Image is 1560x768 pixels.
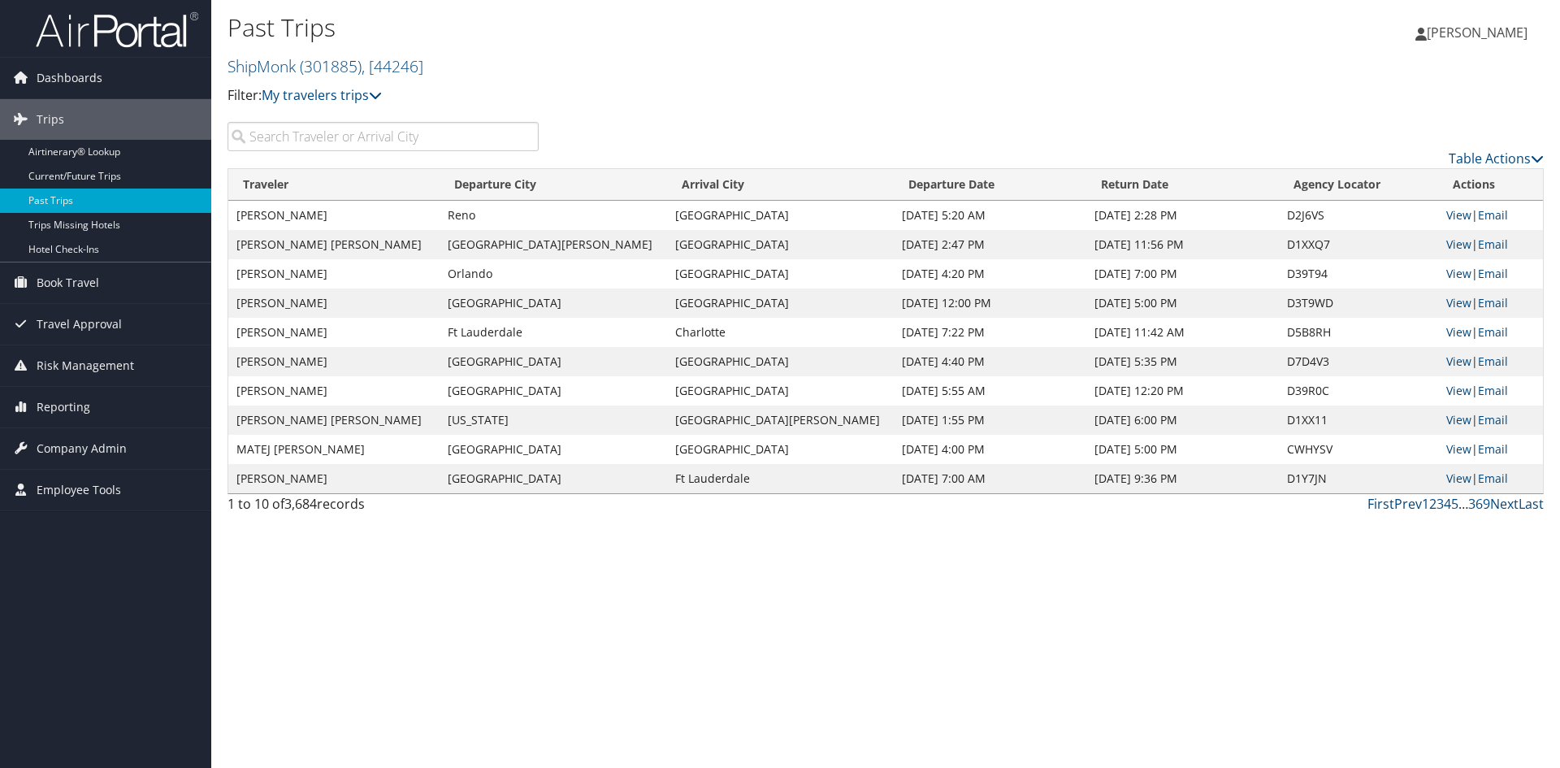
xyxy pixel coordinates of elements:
td: [GEOGRAPHIC_DATA][PERSON_NAME] [440,230,667,259]
a: View [1446,266,1471,281]
th: Agency Locator: activate to sort column ascending [1279,169,1438,201]
td: [PERSON_NAME] [228,464,440,493]
th: Arrival City: activate to sort column ascending [667,169,895,201]
span: Travel Approval [37,304,122,345]
a: 1 [1422,495,1429,513]
td: [DATE] 1:55 PM [894,406,1085,435]
td: [DATE] 5:20 AM [894,201,1085,230]
td: [US_STATE] [440,406,667,435]
td: D39T94 [1279,259,1438,289]
td: [GEOGRAPHIC_DATA] [667,230,895,259]
td: [GEOGRAPHIC_DATA] [667,435,895,464]
a: Email [1478,295,1508,310]
a: Email [1478,266,1508,281]
td: MATEJ [PERSON_NAME] [228,435,440,464]
a: Prev [1394,495,1422,513]
td: [DATE] 12:20 PM [1086,376,1279,406]
a: 369 [1468,495,1490,513]
td: [DATE] 11:56 PM [1086,230,1279,259]
th: Actions [1438,169,1543,201]
a: Email [1478,441,1508,457]
th: Departure City: activate to sort column ascending [440,169,667,201]
td: [PERSON_NAME] [228,201,440,230]
span: Company Admin [37,428,127,469]
td: | [1438,201,1543,230]
a: View [1446,471,1471,486]
a: 5 [1451,495,1458,513]
td: D5B8RH [1279,318,1438,347]
a: View [1446,236,1471,252]
td: [PERSON_NAME] [228,376,440,406]
td: [GEOGRAPHIC_DATA] [667,347,895,376]
td: Orlando [440,259,667,289]
td: D39R0C [1279,376,1438,406]
a: 4 [1444,495,1451,513]
a: Last [1519,495,1544,513]
td: | [1438,406,1543,435]
span: Employee Tools [37,470,121,510]
a: First [1367,495,1394,513]
a: Email [1478,471,1508,486]
td: [DATE] 12:00 PM [894,289,1085,318]
a: Table Actions [1449,150,1544,167]
td: [DATE] 11:42 AM [1086,318,1279,347]
td: [DATE] 9:36 PM [1086,464,1279,493]
span: ( 301885 ) [300,55,362,77]
td: [DATE] 7:22 PM [894,318,1085,347]
td: | [1438,289,1543,318]
td: [PERSON_NAME] [228,259,440,289]
td: [DATE] 7:00 AM [894,464,1085,493]
td: [DATE] 4:20 PM [894,259,1085,289]
span: … [1458,495,1468,513]
a: View [1446,383,1471,398]
td: [DATE] 5:00 PM [1086,289,1279,318]
td: [PERSON_NAME] [228,289,440,318]
a: Email [1478,354,1508,369]
span: Dashboards [37,58,102,98]
td: D1Y7JN [1279,464,1438,493]
td: [GEOGRAPHIC_DATA] [440,376,667,406]
td: [GEOGRAPHIC_DATA] [440,435,667,464]
span: Trips [37,99,64,140]
td: D1XX11 [1279,406,1438,435]
td: [GEOGRAPHIC_DATA][PERSON_NAME] [667,406,895,435]
a: ShipMonk [227,55,423,77]
td: D2J6VS [1279,201,1438,230]
td: [GEOGRAPHIC_DATA] [667,289,895,318]
div: 1 to 10 of records [227,494,539,522]
td: [DATE] 5:35 PM [1086,347,1279,376]
a: Email [1478,383,1508,398]
a: Email [1478,236,1508,252]
a: Email [1478,324,1508,340]
td: [DATE] 4:00 PM [894,435,1085,464]
a: [PERSON_NAME] [1415,8,1544,57]
td: [PERSON_NAME] [PERSON_NAME] [228,406,440,435]
td: Reno [440,201,667,230]
span: Book Travel [37,263,99,303]
a: View [1446,441,1471,457]
a: View [1446,412,1471,427]
td: [DATE] 6:00 PM [1086,406,1279,435]
p: Filter: [227,85,1105,106]
td: [DATE] 2:47 PM [894,230,1085,259]
th: Departure Date: activate to sort column ascending [894,169,1085,201]
td: Ft Lauderdale [440,318,667,347]
td: | [1438,376,1543,406]
td: | [1438,230,1543,259]
td: [PERSON_NAME] [PERSON_NAME] [228,230,440,259]
td: [GEOGRAPHIC_DATA] [667,259,895,289]
a: My travelers trips [262,86,382,104]
a: Next [1490,495,1519,513]
img: airportal-logo.png [36,11,198,49]
td: [GEOGRAPHIC_DATA] [667,201,895,230]
a: 2 [1429,495,1436,513]
td: [PERSON_NAME] [228,318,440,347]
span: Risk Management [37,345,134,386]
a: View [1446,207,1471,223]
td: | [1438,318,1543,347]
span: [PERSON_NAME] [1427,24,1527,41]
td: [PERSON_NAME] [228,347,440,376]
span: Reporting [37,387,90,427]
td: | [1438,435,1543,464]
td: [DATE] 7:00 PM [1086,259,1279,289]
